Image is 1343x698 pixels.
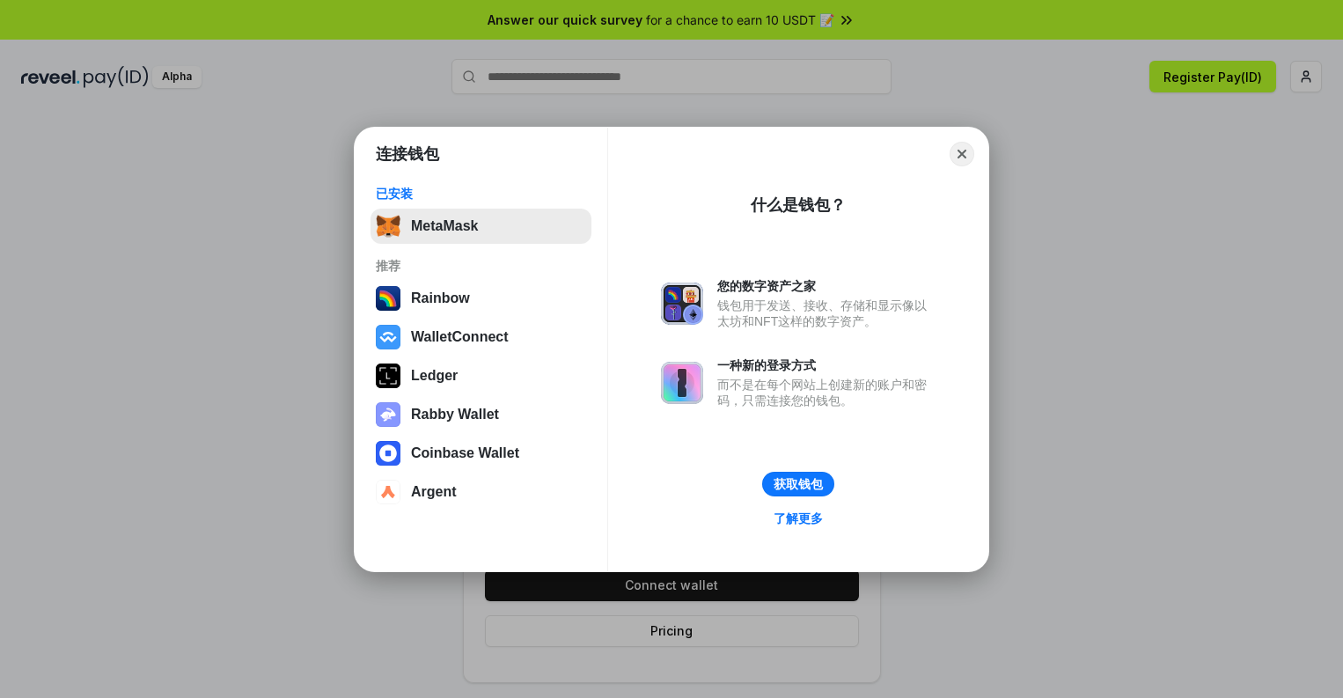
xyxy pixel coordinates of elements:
div: 推荐 [376,258,586,274]
button: Rabby Wallet [371,397,591,432]
button: Argent [371,474,591,510]
div: Argent [411,484,457,500]
div: WalletConnect [411,329,509,345]
div: 您的数字资产之家 [717,278,936,294]
div: 一种新的登录方式 [717,357,936,373]
h1: 连接钱包 [376,143,439,165]
div: Ledger [411,368,458,384]
button: Ledger [371,358,591,393]
div: 了解更多 [774,511,823,526]
button: Coinbase Wallet [371,436,591,471]
button: Rainbow [371,281,591,316]
img: svg+xml,%3Csvg%20fill%3D%22none%22%20height%3D%2233%22%20viewBox%3D%220%200%2035%2033%22%20width%... [376,214,400,239]
div: MetaMask [411,218,478,234]
a: 了解更多 [763,507,833,530]
button: Close [950,142,974,166]
div: 而不是在每个网站上创建新的账户和密码，只需连接您的钱包。 [717,377,936,408]
div: Rabby Wallet [411,407,499,422]
img: svg+xml,%3Csvg%20width%3D%2228%22%20height%3D%2228%22%20viewBox%3D%220%200%2028%2028%22%20fill%3D... [376,441,400,466]
img: svg+xml,%3Csvg%20width%3D%22120%22%20height%3D%22120%22%20viewBox%3D%220%200%20120%20120%22%20fil... [376,286,400,311]
button: MetaMask [371,209,591,244]
img: svg+xml,%3Csvg%20width%3D%2228%22%20height%3D%2228%22%20viewBox%3D%220%200%2028%2028%22%20fill%3D... [376,480,400,504]
div: 已安装 [376,186,586,202]
button: 获取钱包 [762,472,834,496]
div: 什么是钱包？ [751,195,846,216]
img: svg+xml,%3Csvg%20xmlns%3D%22http%3A%2F%2Fwww.w3.org%2F2000%2Fsvg%22%20fill%3D%22none%22%20viewBox... [661,362,703,404]
button: WalletConnect [371,320,591,355]
img: svg+xml,%3Csvg%20xmlns%3D%22http%3A%2F%2Fwww.w3.org%2F2000%2Fsvg%22%20fill%3D%22none%22%20viewBox... [661,283,703,325]
img: svg+xml,%3Csvg%20xmlns%3D%22http%3A%2F%2Fwww.w3.org%2F2000%2Fsvg%22%20fill%3D%22none%22%20viewBox... [376,402,400,427]
div: Coinbase Wallet [411,445,519,461]
img: svg+xml,%3Csvg%20width%3D%2228%22%20height%3D%2228%22%20viewBox%3D%220%200%2028%2028%22%20fill%3D... [376,325,400,349]
img: svg+xml,%3Csvg%20xmlns%3D%22http%3A%2F%2Fwww.w3.org%2F2000%2Fsvg%22%20width%3D%2228%22%20height%3... [376,364,400,388]
div: Rainbow [411,290,470,306]
div: 获取钱包 [774,476,823,492]
div: 钱包用于发送、接收、存储和显示像以太坊和NFT这样的数字资产。 [717,298,936,329]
